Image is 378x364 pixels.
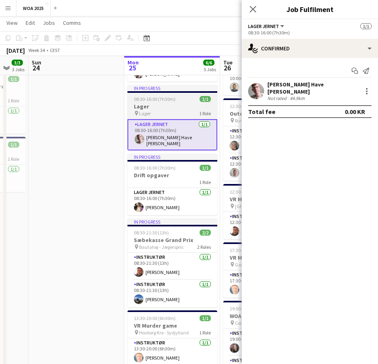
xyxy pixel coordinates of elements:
[230,103,262,109] span: 12:30-19:30 (7h)
[26,47,46,53] span: Week 34
[248,23,279,29] span: Lager Jernet
[127,218,217,307] app-job-card: In progress08:30-21:30 (13h)2/2Sæbekasse Grand Prix Bautahøj - Jægerspris2 RolesInstruktør1/108:3...
[139,330,189,336] span: Hovborg Kro - Sydjylland
[127,188,217,215] app-card-role: Lager Jernet1/108:30-16:00 (7h30m)[PERSON_NAME]
[203,60,214,66] span: 6/6
[288,95,306,101] div: 44.9km
[223,68,313,95] app-card-role: Instruktør1/110:00-19:00 (9h)[PERSON_NAME]
[127,322,217,329] h3: VR Murder game
[200,165,211,171] span: 1/1
[223,184,313,239] app-job-card: 12:30-17:30 (5h)1/1VR Murder Game [GEOGRAPHIC_DATA]/[GEOGRAPHIC_DATA]1 RoleInstruktør1/112:30-17:...
[12,66,24,72] div: 3 Jobs
[8,98,19,104] span: 1 Role
[235,262,259,268] span: Gammelrøj
[360,23,372,29] span: 1/1
[127,154,217,215] app-job-card: In progress08:30-16:00 (7h30m)1/1Drift opgaver1 RoleLager Jernet1/108:30-16:00 (7h30m)[PERSON_NAME]
[134,315,176,321] span: 13:30-20:00 (6h30m)
[8,142,19,148] span: 1/1
[127,172,217,179] h3: Drift opgaver
[345,108,365,116] div: 0.00 KR
[235,203,295,209] span: [GEOGRAPHIC_DATA]/[GEOGRAPHIC_DATA]
[127,236,217,244] h3: Sæbekasse Grand Prix
[230,306,262,312] span: 19:00-21:00 (2h)
[3,18,21,28] a: View
[12,60,23,66] span: 3/3
[204,66,216,72] div: 5 Jobs
[223,329,313,356] app-card-role: Instruktør1/119:00-20:00 (1h)[PERSON_NAME]
[32,59,41,66] span: Sun
[242,4,378,14] h3: Job Fulfilment
[223,59,232,66] span: Tue
[223,242,313,298] app-job-card: 17:30-22:00 (4h30m)1/1VR Murder game Gammelrøj1 RoleInstruktør1/117:30-22:00 (4h30m)[PERSON_NAME]
[197,244,211,250] span: 2 Roles
[127,103,217,110] h3: Lager
[134,230,169,236] span: 08:30-21:30 (13h)
[127,119,217,150] app-card-role: Lager Jernet1/108:30-16:00 (7h30m)[PERSON_NAME] Have [PERSON_NAME]
[230,189,262,195] span: 12:30-17:30 (5h)
[134,165,176,171] span: 08:30-16:00 (7h30m)
[223,110,313,117] h3: Outdoor Escape Game
[248,23,285,29] button: Lager Jernet
[223,126,313,154] app-card-role: Instruktør1/112:30-19:30 (7h)[PERSON_NAME]
[127,218,217,225] div: In progress
[267,81,359,95] div: [PERSON_NAME] Have [PERSON_NAME]
[223,312,313,320] h3: WOA Olympics
[223,154,313,181] app-card-role: Instruktør1/112:30-19:30 (7h)[PERSON_NAME]
[6,19,18,26] span: View
[16,0,51,16] button: WOA 2025
[267,95,288,101] div: Not rated
[235,320,269,326] span: Comwell Kolding
[127,253,217,280] app-card-role: Instruktør1/108:30-21:30 (13h)[PERSON_NAME]
[230,247,271,253] span: 17:30-22:00 (4h30m)
[199,330,211,336] span: 1 Role
[200,230,211,236] span: 2/2
[30,63,41,72] span: 24
[22,18,38,28] a: Edit
[63,19,81,26] span: Comms
[248,30,372,36] div: 08:30-16:00 (7h30m)
[248,108,275,116] div: Total fee
[223,254,313,261] h3: VR Murder game
[127,154,217,160] div: In progress
[126,63,139,72] span: 25
[222,63,232,72] span: 26
[40,18,58,28] a: Jobs
[200,315,211,321] span: 1/1
[223,270,313,298] app-card-role: Instruktør1/117:30-22:00 (4h30m)[PERSON_NAME]
[242,39,378,58] div: Confirmed
[200,96,211,102] span: 1/1
[50,47,60,53] div: CEST
[199,179,211,185] span: 1 Role
[8,76,19,82] span: 1/1
[235,118,293,124] span: Rungstedgaard - [GEOGRAPHIC_DATA]
[139,110,151,116] span: Lager
[199,110,211,116] span: 1 Role
[223,212,313,239] app-card-role: Instruktør1/112:30-17:30 (5h)[PERSON_NAME]
[139,244,183,250] span: Bautahøj - Jægerspris
[26,19,35,26] span: Edit
[127,85,217,150] app-job-card: In progress08:30-16:00 (7h30m)1/1Lager Lager1 RoleLager Jernet1/108:30-16:00 (7h30m)[PERSON_NAME]...
[43,19,55,26] span: Jobs
[6,46,25,54] div: [DATE]
[127,59,139,66] span: Mon
[127,85,217,91] div: In progress
[134,96,176,102] span: 08:30-16:00 (7h30m)
[127,280,217,307] app-card-role: Instruktør1/108:30-21:30 (13h)[PERSON_NAME]
[223,98,313,181] app-job-card: 12:30-19:30 (7h)2/2Outdoor Escape Game Rungstedgaard - [GEOGRAPHIC_DATA]2 RolesInstruktør1/112:30...
[60,18,84,28] a: Comms
[223,196,313,203] h3: VR Murder Game
[8,156,19,162] span: 1 Role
